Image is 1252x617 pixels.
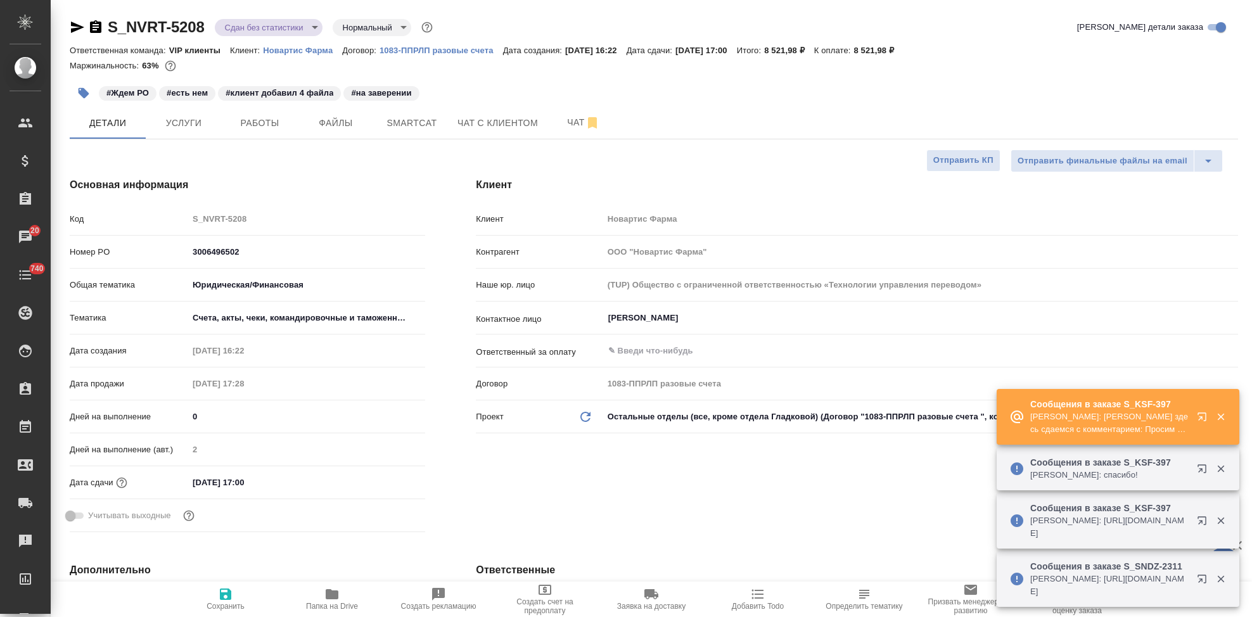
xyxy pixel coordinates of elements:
[585,115,600,130] svg: Отписаться
[764,46,814,55] p: 8 521,98 ₽
[381,115,442,131] span: Smartcat
[925,597,1016,615] span: Призвать менеджера по развитию
[108,18,205,35] a: S_NVRT-5208
[230,46,263,55] p: Клиент:
[854,46,904,55] p: 8 521,98 ₽
[153,115,214,131] span: Услуги
[380,46,503,55] p: 1083-ППРЛП разовые счета
[23,262,51,275] span: 740
[476,246,603,258] p: Контрагент
[188,473,299,492] input: ✎ Введи что-нибудь
[1208,463,1234,474] button: Закрыть
[215,19,323,36] div: Сдан без статистики
[1208,411,1234,423] button: Закрыть
[181,507,197,524] button: Выбери, если сб и вс нужно считать рабочими днями для выполнения заказа.
[811,582,917,617] button: Определить тематику
[3,259,48,291] a: 740
[3,221,48,253] a: 20
[675,46,737,55] p: [DATE] 17:00
[70,563,425,578] h4: Дополнительно
[401,602,476,611] span: Создать рекламацию
[279,582,385,617] button: Папка на Drive
[77,115,138,131] span: Детали
[162,58,179,74] button: 2648.05 RUB;
[603,406,1238,428] div: Остальные отделы (все, кроме отдела Гладковой) (Договор "1083-ППРЛП разовые счета ", контрагент "...
[1030,514,1189,540] p: [PERSON_NAME]: [URL][DOMAIN_NAME]
[1189,508,1220,538] button: Открыть в новой вкладке
[1189,404,1220,435] button: Открыть в новой вкладке
[70,279,188,291] p: Общая тематика
[499,597,591,615] span: Создать счет на предоплату
[188,307,425,329] div: Счета, акты, чеки, командировочные и таможенные документы
[23,224,47,237] span: 20
[1030,456,1189,469] p: Сообщения в заказе S_KSF-397
[70,20,85,35] button: Скопировать ссылку для ЯМессенджера
[70,345,188,357] p: Дата создания
[113,474,130,491] button: Если добавить услуги и заполнить их объемом, то дата рассчитается автоматически
[476,563,1238,578] h4: Ответственные
[263,46,342,55] p: Новартис Фарма
[226,87,333,99] p: #клиент добавил 4 файла
[342,87,420,98] span: на заверении
[305,115,366,131] span: Файлы
[342,46,380,55] p: Договор:
[705,582,811,617] button: Добавить Todo
[169,46,230,55] p: VIP клиенты
[1077,21,1203,34] span: [PERSON_NAME] детали заказа
[221,22,307,33] button: Сдан без статистики
[142,61,162,70] p: 63%
[70,61,142,70] p: Маржинальность:
[70,312,188,324] p: Тематика
[1011,149,1194,172] button: Отправить финальные файлы на email
[1011,149,1223,172] div: split button
[385,582,492,617] button: Создать рекламацию
[229,115,290,131] span: Работы
[492,582,598,617] button: Создать счет на предоплату
[1030,410,1189,436] p: [PERSON_NAME]: [PERSON_NAME] здесь сдаемся с комментарием: Просим обратить Ваше внимание, что в о...
[1208,573,1234,585] button: Закрыть
[917,582,1024,617] button: Призвать менеджера по развитию
[1030,560,1189,573] p: Сообщения в заказе S_SNDZ-2311
[598,582,705,617] button: Заявка на доставку
[737,46,764,55] p: Итого:
[88,20,103,35] button: Скопировать ссылку
[188,210,425,228] input: Пустое поле
[1231,350,1234,352] button: Open
[172,582,279,617] button: Сохранить
[70,213,188,226] p: Код
[419,19,435,35] button: Доп статусы указывают на важность/срочность заказа
[603,374,1238,393] input: Пустое поле
[503,46,565,55] p: Дата создания:
[380,44,503,55] a: 1083-ППРЛП разовые счета
[188,341,299,360] input: Пустое поле
[70,79,98,107] button: Добавить тэг
[217,87,342,98] span: клиент добавил 4 файла
[70,378,188,390] p: Дата продажи
[333,19,411,36] div: Сдан без статистики
[933,153,993,168] span: Отправить КП
[627,46,675,55] p: Дата сдачи:
[476,177,1238,193] h4: Клиент
[617,602,686,611] span: Заявка на доставку
[351,87,411,99] p: #на заверении
[826,602,902,611] span: Определить тематику
[814,46,854,55] p: К оплате:
[476,346,603,359] p: Ответственный за оплату
[1018,154,1187,169] span: Отправить финальные файлы на email
[603,276,1238,294] input: Пустое поле
[926,149,1000,172] button: Отправить КП
[1030,398,1189,410] p: Сообщения в заказе S_KSF-397
[70,410,188,423] p: Дней на выполнение
[1189,456,1220,487] button: Открыть в новой вкладке
[565,46,627,55] p: [DATE] 16:22
[476,410,504,423] p: Проект
[476,213,603,226] p: Клиент
[167,87,208,99] p: #есть нем
[106,87,149,99] p: #Ждем РО
[603,243,1238,261] input: Пустое поле
[476,279,603,291] p: Наше юр. лицо
[70,476,113,489] p: Дата сдачи
[88,509,171,522] span: Учитывать выходные
[1030,573,1189,598] p: [PERSON_NAME]: [URL][DOMAIN_NAME]
[339,22,396,33] button: Нормальный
